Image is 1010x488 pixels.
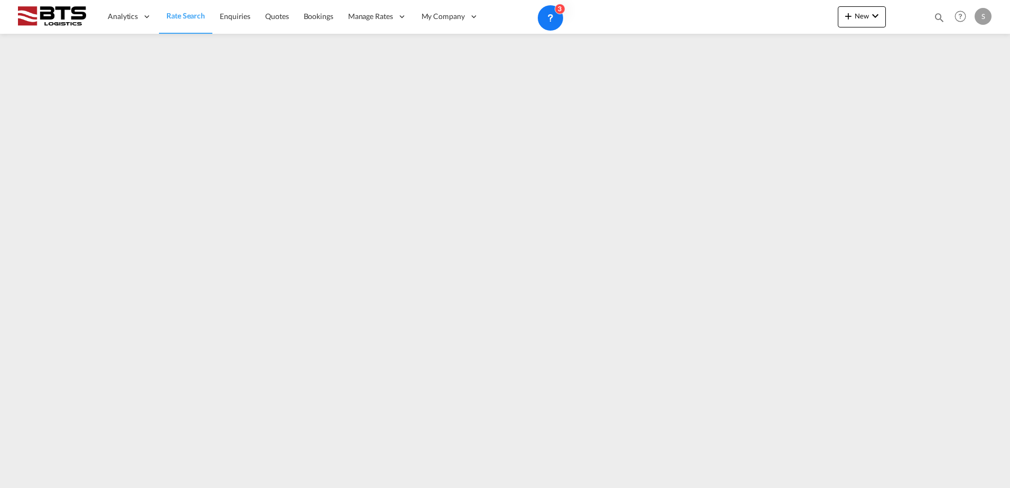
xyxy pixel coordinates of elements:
[422,11,465,22] span: My Company
[108,11,138,22] span: Analytics
[166,11,205,20] span: Rate Search
[951,7,969,25] span: Help
[842,10,855,22] md-icon: icon-plus 400-fg
[869,10,882,22] md-icon: icon-chevron-down
[975,8,992,25] div: S
[220,12,250,21] span: Enquiries
[951,7,975,26] div: Help
[933,12,945,27] div: icon-magnify
[348,11,393,22] span: Manage Rates
[265,12,288,21] span: Quotes
[304,12,333,21] span: Bookings
[842,12,882,20] span: New
[16,5,87,29] img: cdcc71d0be7811ed9adfbf939d2aa0e8.png
[933,12,945,23] md-icon: icon-magnify
[838,6,886,27] button: icon-plus 400-fgNewicon-chevron-down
